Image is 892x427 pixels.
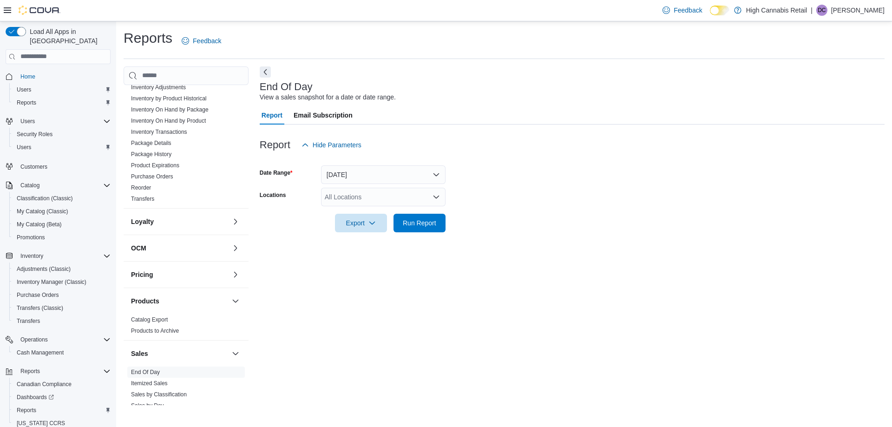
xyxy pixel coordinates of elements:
p: [PERSON_NAME] [831,5,885,16]
span: Home [17,71,111,82]
input: Dark Mode [710,6,729,15]
span: Promotions [17,234,45,241]
span: Load All Apps in [GEOGRAPHIC_DATA] [26,27,111,46]
span: Users [20,118,35,125]
span: Reports [13,97,111,108]
span: Inventory [20,252,43,260]
span: Export [341,214,381,232]
span: Product Expirations [131,162,179,169]
img: Cova [19,6,60,15]
a: Catalog Export [131,316,168,323]
p: | [811,5,813,16]
span: Feedback [674,6,702,15]
button: Promotions [9,231,114,244]
label: Locations [260,191,286,199]
button: Pricing [131,270,228,279]
a: Adjustments (Classic) [13,263,74,275]
button: Operations [17,334,52,345]
span: Cash Management [13,347,111,358]
a: My Catalog (Classic) [13,206,72,217]
span: Security Roles [13,129,111,140]
span: Classification (Classic) [13,193,111,204]
span: Package Details [131,139,171,147]
a: Inventory Adjustments [131,84,186,91]
button: Transfers (Classic) [9,302,114,315]
span: Reports [20,368,40,375]
a: Transfers [13,315,44,327]
span: Users [13,84,111,95]
span: My Catalog (Classic) [17,208,68,215]
button: Reports [9,96,114,109]
button: Home [2,70,114,83]
button: OCM [230,243,241,254]
h3: Products [131,296,159,306]
span: Operations [17,334,111,345]
a: Purchase Orders [13,289,63,301]
h3: Loyalty [131,217,154,226]
a: Package History [131,151,171,158]
div: Products [124,314,249,340]
span: Products to Archive [131,327,179,335]
span: Customers [17,160,111,172]
span: Purchase Orders [17,291,59,299]
button: Reports [2,365,114,378]
a: Feedback [178,32,225,50]
h3: Report [260,139,290,151]
a: Sales by Classification [131,391,187,398]
div: Duncan Crouse [816,5,827,16]
h3: End Of Day [260,81,313,92]
a: Dashboards [13,392,58,403]
span: Purchase Orders [131,173,173,180]
span: [US_STATE] CCRS [17,420,65,427]
a: Reorder [131,184,151,191]
span: Sales by Day [131,402,164,409]
span: Inventory Manager (Classic) [13,276,111,288]
h3: OCM [131,243,146,253]
span: End Of Day [131,368,160,376]
span: Reports [17,366,111,377]
button: Users [2,115,114,128]
span: Customers [20,163,47,171]
button: Reports [17,366,44,377]
span: Dashboards [17,394,54,401]
span: Transfers [131,195,154,203]
button: Security Roles [9,128,114,141]
a: Security Roles [13,129,56,140]
span: Canadian Compliance [17,381,72,388]
button: Cash Management [9,346,114,359]
span: Inventory by Product Historical [131,95,207,102]
button: Loyalty [230,216,241,227]
span: Report [262,106,282,125]
a: Inventory On Hand by Package [131,106,209,113]
button: Catalog [17,180,43,191]
span: Adjustments (Classic) [13,263,111,275]
a: Package Details [131,140,171,146]
span: My Catalog (Beta) [17,221,62,228]
span: Reports [17,407,36,414]
span: Promotions [13,232,111,243]
button: Users [9,83,114,96]
a: Reports [13,405,40,416]
a: Itemized Sales [131,380,168,387]
button: OCM [131,243,228,253]
button: My Catalog (Beta) [9,218,114,231]
span: Transfers [17,317,40,325]
a: Feedback [659,1,706,20]
span: Operations [20,336,48,343]
a: My Catalog (Beta) [13,219,66,230]
button: Hide Parameters [298,136,365,154]
button: Purchase Orders [9,289,114,302]
a: Dashboards [9,391,114,404]
button: Operations [2,333,114,346]
span: Reports [17,99,36,106]
button: Products [131,296,228,306]
span: Inventory [17,250,111,262]
button: Adjustments (Classic) [9,263,114,276]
